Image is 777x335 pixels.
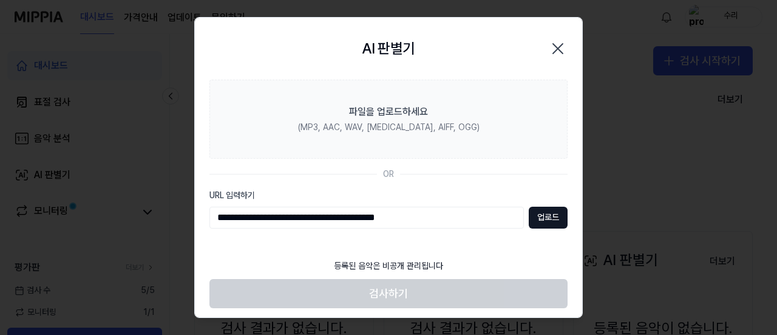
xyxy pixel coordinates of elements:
div: 등록된 음악은 비공개 관리됩니다 [327,253,450,280]
div: (MP3, AAC, WAV, [MEDICAL_DATA], AIFF, OGG) [298,122,480,134]
div: OR [383,168,394,181]
div: 파일을 업로드하세요 [349,105,428,119]
h2: AI 판별기 [362,37,415,60]
button: 업로드 [529,207,568,229]
label: URL 입력하기 [209,190,568,202]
